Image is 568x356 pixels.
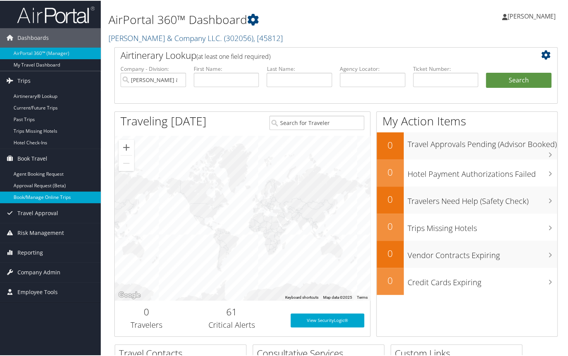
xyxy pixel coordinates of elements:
label: First Name: [194,64,259,72]
h2: 0 [377,219,404,232]
span: Dashboards [17,27,49,47]
h3: Credit Cards Expiring [408,272,557,287]
span: [PERSON_NAME] [508,11,556,20]
a: [PERSON_NAME] & Company LLC. [108,32,283,43]
label: Company - Division: [120,64,186,72]
button: Search [486,72,551,87]
span: Company Admin [17,262,60,281]
a: View SecurityLogic® [291,313,364,327]
span: Map data ©2025 [323,294,352,299]
h3: Travelers Need Help (Safety Check) [408,191,557,206]
span: Travel Approval [17,203,58,222]
a: 0Travelers Need Help (Safety Check) [377,186,557,213]
h2: 0 [377,165,404,178]
a: Open this area in Google Maps (opens a new window) [117,289,142,300]
a: 0Trips Missing Hotels [377,213,557,240]
label: Ticket Number: [413,64,478,72]
h1: My Action Items [377,112,557,128]
button: Zoom out [119,155,134,170]
label: Agency Locator: [340,64,405,72]
h2: Airtinerary Lookup [120,48,515,61]
h2: 0 [120,305,173,318]
h3: Hotel Payment Authorizations Failed [408,164,557,179]
a: 0Vendor Contracts Expiring [377,240,557,267]
button: Keyboard shortcuts [285,294,318,300]
h2: 0 [377,246,404,259]
h3: Vendor Contracts Expiring [408,245,557,260]
h3: Travel Approvals Pending (Advisor Booked) [408,134,557,149]
h3: Travelers [120,319,173,330]
span: Book Travel [17,148,47,168]
span: Trips [17,70,31,90]
button: Zoom in [119,139,134,154]
a: [PERSON_NAME] [502,4,563,27]
a: 0Hotel Payment Authorizations Failed [377,159,557,186]
span: , [ 45812 ] [253,32,283,43]
h1: Traveling [DATE] [120,112,207,128]
span: (at least one field required) [196,51,270,60]
h2: 0 [377,138,404,151]
span: Employee Tools [17,282,58,301]
h2: 0 [377,273,404,286]
h3: Trips Missing Hotels [408,218,557,233]
img: Google [117,289,142,300]
a: 0Travel Approvals Pending (Advisor Booked) [377,132,557,159]
a: 0Credit Cards Expiring [377,267,557,294]
input: Search for Traveler [269,115,364,129]
h2: 61 [184,305,279,318]
h3: Critical Alerts [184,319,279,330]
a: Terms (opens in new tab) [357,294,368,299]
h1: AirPortal 360™ Dashboard [108,11,412,27]
span: ( 302056 ) [224,32,253,43]
h2: 0 [377,192,404,205]
label: Last Name: [267,64,332,72]
span: Reporting [17,242,43,262]
span: Risk Management [17,222,64,242]
img: airportal-logo.png [17,5,95,23]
